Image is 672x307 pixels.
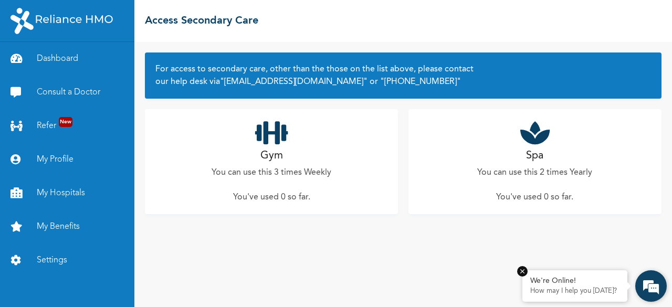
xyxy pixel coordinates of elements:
[59,117,72,127] span: New
[10,8,113,34] img: RelianceHMO's Logo
[530,287,619,295] p: How may I help you today?
[155,63,651,88] h2: For access to secondary care, other than the those on the list above, please contact our help des...
[233,191,310,204] p: You've used 0 so far .
[496,191,573,204] p: You've used 0 so far .
[378,78,461,86] a: "[PHONE_NUMBER]"
[477,166,592,179] p: You can use this 2 times Yearly
[530,277,619,285] div: We're Online!
[526,148,543,164] h2: Spa
[212,166,331,179] p: You can use this 3 times Weekly
[260,148,283,164] h2: Gym
[220,78,367,86] a: "[EMAIL_ADDRESS][DOMAIN_NAME]"
[145,13,258,29] h2: Access Secondary Care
